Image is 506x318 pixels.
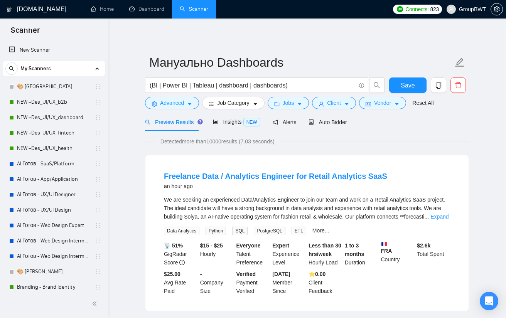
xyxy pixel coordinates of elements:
[95,84,101,90] span: holder
[236,271,256,277] b: Verified
[273,119,297,125] span: Alerts
[17,233,90,249] a: AI Готов - Web Design Intermediate минус Developer
[145,97,199,109] button: settingAdvancedcaret-down
[369,77,385,93] button: search
[17,249,90,264] a: AI Готов - Web Design Intermediate минус Development
[397,6,403,12] img: upwork-logo.png
[162,241,199,267] div: GigRadar Score
[20,61,51,76] span: My Scanners
[17,110,90,125] a: NEW +Des_UI/UX_dashboard
[164,195,450,221] div: We are seeking an experienced Data/Analytics Engineer to join our team and work on a Retail Analy...
[491,3,503,15] button: setting
[164,227,199,235] span: Data Analytics
[307,241,343,267] div: Hourly Load
[145,119,150,125] span: search
[155,137,280,146] span: Detected more than 10000 results (7.03 seconds)
[162,270,199,295] div: Avg Rate Paid
[17,156,90,172] a: AI Готов - SaaS/Platform
[17,279,90,295] a: Branding - Brand Identity
[187,101,192,107] span: caret-down
[309,119,314,125] span: robot
[254,227,285,235] span: PostgreSQL
[200,242,223,249] b: $15 - $25
[95,176,101,182] span: holder
[412,99,433,107] a: Reset All
[381,241,414,254] b: FRA
[95,145,101,151] span: holder
[17,202,90,218] a: AI Готов - UX/UI Design
[309,119,347,125] span: Auto Bidder
[17,79,90,94] a: 🎨 [GEOGRAPHIC_DATA]
[401,81,415,90] span: Save
[405,5,428,13] span: Connects:
[17,187,90,202] a: AI Готов - UX/UI Designer
[345,242,364,257] b: 1 to 3 months
[272,271,290,277] b: [DATE]
[92,300,100,308] span: double-left
[5,62,18,75] button: search
[95,161,101,167] span: holder
[253,101,258,107] span: caret-down
[9,42,99,58] a: New Scanner
[449,7,454,12] span: user
[235,241,271,267] div: Talent Preference
[95,238,101,244] span: holder
[95,99,101,105] span: holder
[209,101,214,107] span: bars
[379,241,416,267] div: Country
[200,271,202,277] b: -
[415,241,452,267] div: Total Spent
[95,192,101,198] span: holder
[292,227,306,235] span: ETL
[297,101,302,107] span: caret-down
[243,118,260,126] span: NEW
[369,82,384,89] span: search
[145,119,201,125] span: Preview Results
[149,53,453,72] input: Scanner name...
[450,77,466,93] button: delete
[394,101,400,107] span: caret-down
[164,242,183,249] b: 📡 51%
[152,101,157,107] span: setting
[7,3,12,16] img: logo
[430,5,439,13] span: 823
[95,130,101,136] span: holder
[274,101,280,107] span: folder
[17,141,90,156] a: NEW +Des_UI/UX_health
[431,82,446,89] span: copy
[199,270,235,295] div: Company Size
[17,264,90,279] a: 🎨 [PERSON_NAME]
[343,241,379,267] div: Duration
[455,57,465,67] span: edit
[17,94,90,110] a: NEW +Des_UI/UX_b2b
[95,222,101,229] span: holder
[374,99,391,107] span: Vendor
[451,82,466,89] span: delete
[95,269,101,275] span: holder
[180,6,208,12] a: searchScanner
[199,241,235,267] div: Hourly
[3,42,105,58] li: New Scanner
[5,25,46,41] span: Scanner
[17,218,90,233] a: AI Готов - Web Design Expert
[164,182,387,191] div: an hour ago
[213,119,218,125] span: area-chart
[283,99,294,107] span: Jobs
[213,119,260,125] span: Insights
[359,83,364,88] span: info-circle
[359,97,406,109] button: idcardVendorcaret-down
[272,242,289,249] b: Expert
[424,214,429,220] span: ...
[271,270,307,295] div: Member Since
[129,6,164,12] a: dashboardDashboard
[319,101,324,107] span: user
[268,97,309,109] button: folderJobscaret-down
[179,260,185,265] span: info-circle
[417,242,430,249] b: $ 2.6k
[309,271,326,277] b: ⭐️ 0.00
[206,227,226,235] span: Python
[95,253,101,259] span: holder
[202,97,264,109] button: barsJob Categorycaret-down
[271,241,307,267] div: Experience Level
[164,172,387,180] a: Freelance Data / Analytics Engineer for Retail Analytics SaaS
